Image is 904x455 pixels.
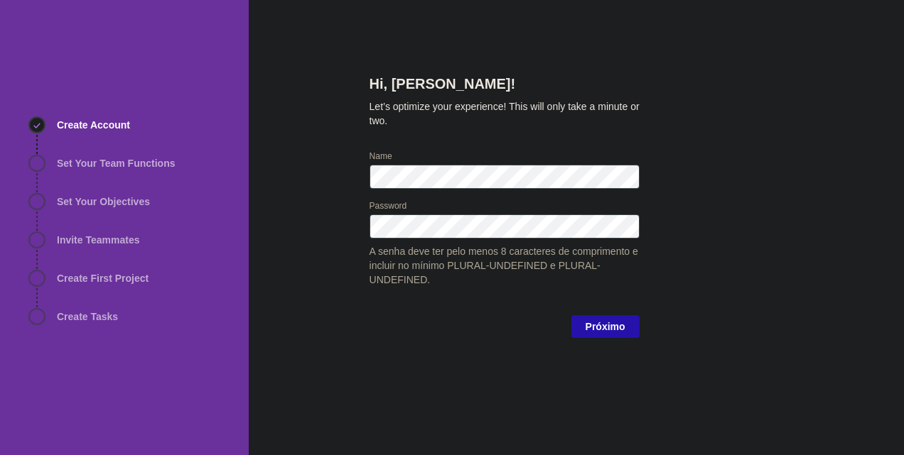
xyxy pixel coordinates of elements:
span: Set Your Objectives [57,194,150,209]
div: Password [370,200,640,214]
span: Create Account [57,118,130,132]
h2: Hi, [PERSON_NAME]! [370,74,640,99]
div: Name [370,150,640,165]
span: Próximo [586,318,625,335]
span: Let’s optimize your experience! This will only take a minute or two. [370,101,640,126]
span: A senha deve ter pelo menos 8 caracteres de comprimento e incluir no mínimo PLURAL-UNDEFINED e PL... [370,244,640,287]
span: Create Tasks [57,309,118,324]
span: Invite Teammates [57,233,139,247]
span: Set Your Team Functions [57,156,175,170]
span: Create First Project [57,271,149,285]
span: Próximo [571,315,640,338]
